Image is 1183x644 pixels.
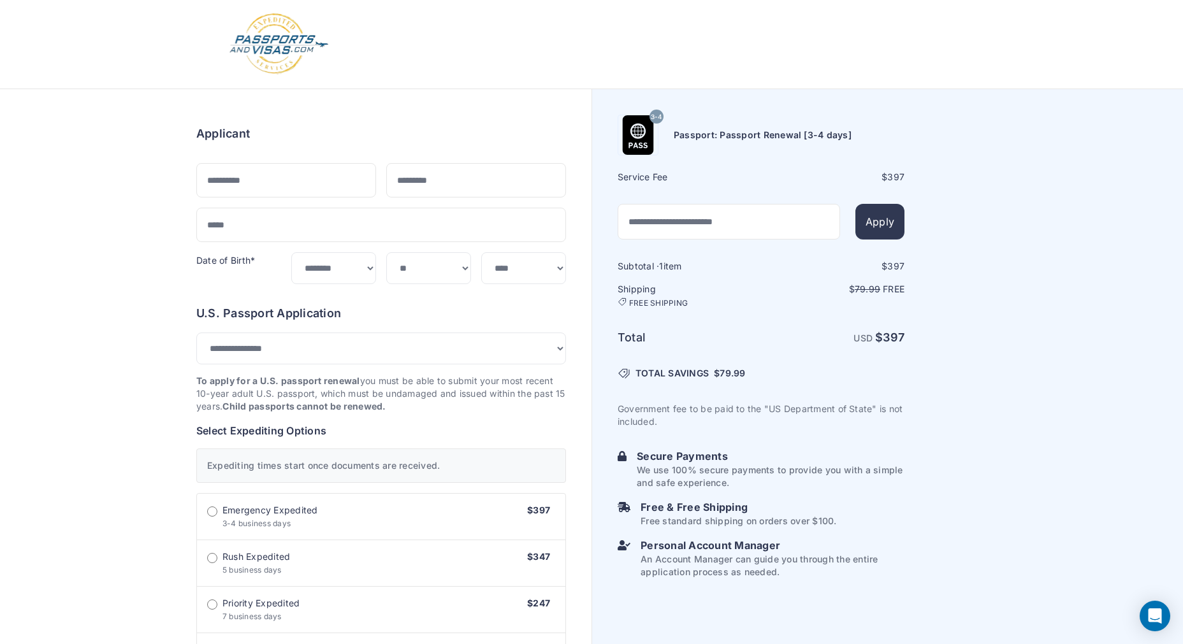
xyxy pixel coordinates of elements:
span: 79.99 [855,283,880,294]
h6: Free & Free Shipping [641,499,836,515]
span: 3-4 [651,109,663,125]
h6: Shipping [618,283,760,308]
div: $ [762,260,904,273]
p: Free standard shipping on orders over $100. [641,515,836,527]
h6: Secure Payments [637,448,904,464]
h6: U.S. Passport Application [196,304,566,322]
span: Emergency Expedited [222,504,318,517]
h6: Personal Account Manager [641,538,904,553]
span: 7 business days [222,612,282,621]
strong: To apply for a U.S. passport renewal [196,375,360,386]
span: 5 business days [222,565,282,575]
span: Priority Expedited [222,597,300,610]
h6: Passport: Passport Renewal [3-4 days] [674,129,852,141]
img: Product Name [618,115,658,155]
p: you must be able to submit your most recent 10-year adult U.S. passport, which must be undamaged ... [196,375,566,413]
h6: Applicant [196,125,250,143]
span: 79.99 [720,368,745,378]
h6: Total [618,329,760,347]
span: $397 [527,504,550,515]
div: Open Intercom Messenger [1140,601,1170,631]
span: $ [714,367,745,380]
h6: Select Expediting Options [196,423,566,438]
button: Apply [855,204,904,240]
span: USD [853,333,873,343]
p: An Account Manager can guide you through the entire application process as needed. [641,553,904,578]
p: $ [762,283,904,296]
span: FREE SHIPPING [629,298,688,308]
span: $247 [527,597,550,608]
span: 3-4 business days [222,519,291,528]
h6: Service Fee [618,171,760,183]
p: We use 100% secure payments to provide you with a simple and safe experience. [637,464,904,489]
span: 1 [659,261,663,271]
div: $ [762,171,904,183]
h6: Subtotal · item [618,260,760,273]
span: 397 [887,261,904,271]
img: Logo [228,13,330,76]
strong: $ [875,331,904,344]
span: 397 [883,331,904,344]
span: Free [883,283,904,294]
strong: Child passports cannot be renewed. [222,401,386,411]
p: Government fee to be paid to the "US Department of State" is not included. [618,403,904,428]
div: Expediting times start once documents are received. [196,448,566,483]
label: Date of Birth* [196,255,255,266]
span: $347 [527,551,550,562]
span: TOTAL SAVINGS [635,367,709,380]
span: Rush Expedited [222,550,290,563]
span: 397 [887,171,904,182]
